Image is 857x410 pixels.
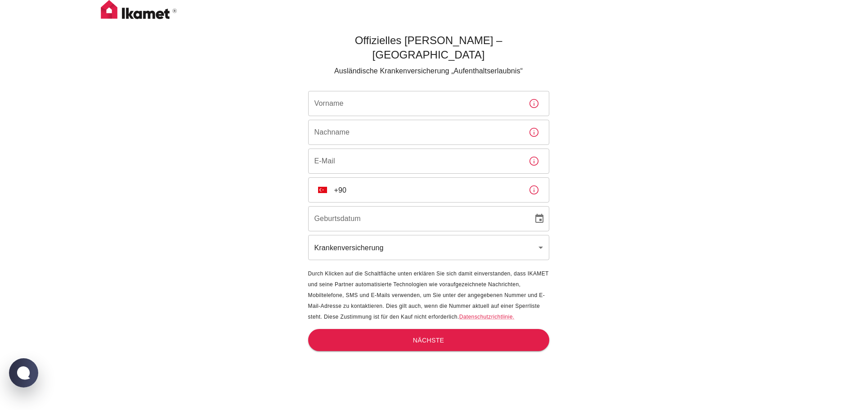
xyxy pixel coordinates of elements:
[308,206,527,231] input: TT/MM/JJJJ
[318,187,327,193] img: unbekannt
[459,314,515,320] a: Datenschutzrichtlinie.
[530,210,548,228] button: Datum wählen
[334,67,523,75] font: Ausländische Krankenversicherung „Aufenthaltserlaubnis“
[308,235,549,260] div: Krankenversicherung
[413,337,444,344] font: Nächste
[314,244,384,252] font: Krankenversicherung
[308,329,549,351] button: Nächste
[308,270,549,320] font: Durch Klicken auf die Schaltfläche unten erklären Sie sich damit einverstanden, dass IKAMET und s...
[355,34,503,61] font: Offizielles [PERSON_NAME] – [GEOGRAPHIC_DATA]
[314,182,331,198] button: Länderauswahl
